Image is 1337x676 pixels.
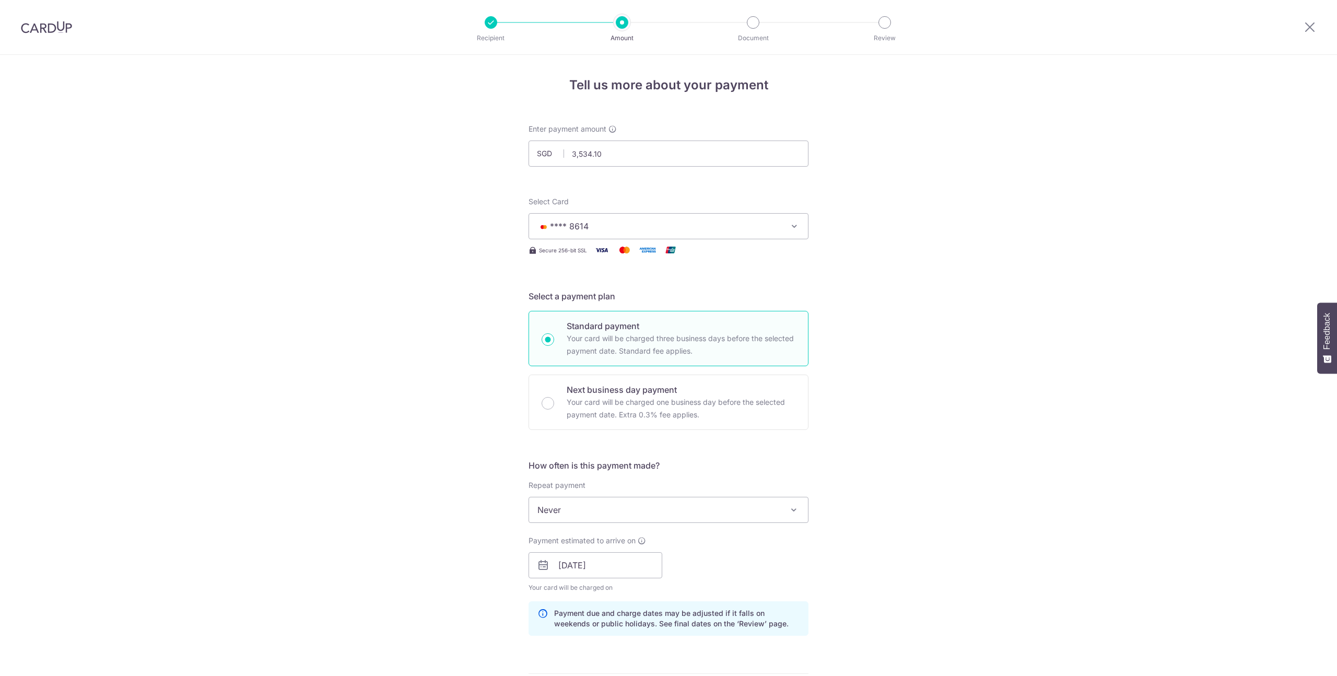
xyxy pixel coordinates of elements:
[583,33,661,43] p: Amount
[529,582,662,593] span: Your card will be charged on
[554,608,800,629] p: Payment due and charge dates may be adjusted if it falls on weekends or public holidays. See fina...
[567,332,795,357] p: Your card will be charged three business days before the selected payment date. Standard fee appl...
[529,459,808,472] h5: How often is this payment made?
[529,535,636,546] span: Payment estimated to arrive on
[567,383,795,396] p: Next business day payment
[529,124,606,134] span: Enter payment amount
[529,497,808,522] span: Never
[452,33,530,43] p: Recipient
[614,243,635,257] img: Mastercard
[529,480,585,491] label: Repeat payment
[529,76,808,95] h4: Tell us more about your payment
[637,243,658,257] img: American Express
[591,243,612,257] img: Visa
[1322,313,1332,349] span: Feedback
[529,552,662,578] input: DD / MM / YYYY
[537,223,550,230] img: MASTERCARD
[846,33,923,43] p: Review
[529,497,808,523] span: Never
[529,290,808,302] h5: Select a payment plan
[537,148,564,159] span: SGD
[529,141,808,167] input: 0.00
[21,21,72,33] img: CardUp
[660,243,681,257] img: Union Pay
[1317,302,1337,374] button: Feedback - Show survey
[567,320,795,332] p: Standard payment
[539,246,587,254] span: Secure 256-bit SSL
[567,396,795,421] p: Your card will be charged one business day before the selected payment date. Extra 0.3% fee applies.
[529,197,569,206] span: translation missing: en.payables.payment_networks.credit_card.summary.labels.select_card
[714,33,792,43] p: Document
